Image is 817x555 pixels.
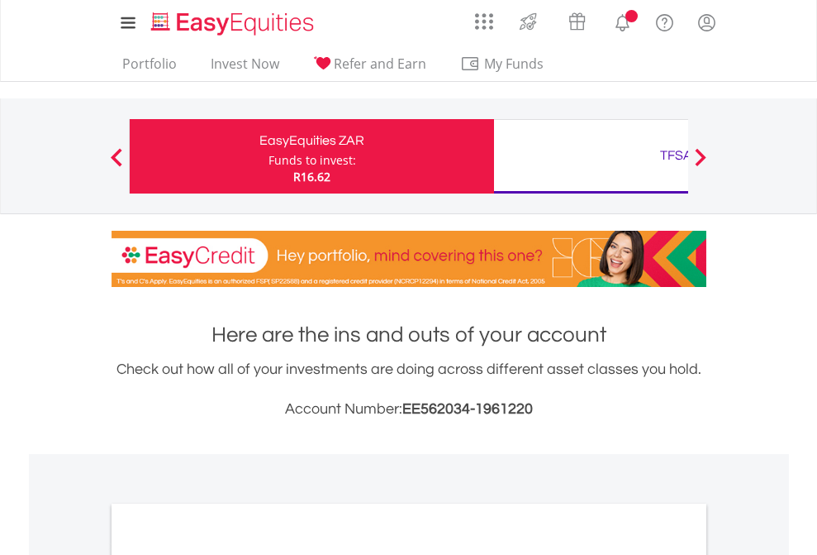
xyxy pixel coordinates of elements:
a: Notifications [601,4,644,37]
a: My Profile [686,4,728,41]
a: AppsGrid [464,4,504,31]
h1: Here are the ins and outs of your account [112,320,706,350]
h3: Account Number: [112,398,706,421]
img: EasyCredit Promotion Banner [112,231,706,287]
a: Invest Now [204,55,286,81]
span: R16.62 [293,169,330,184]
div: Funds to invest: [268,152,356,169]
img: grid-menu-icon.svg [475,12,493,31]
img: thrive-v2.svg [515,8,542,35]
button: Previous [100,156,133,173]
span: My Funds [460,53,568,74]
a: Vouchers [553,4,601,35]
a: Refer and Earn [306,55,433,81]
div: EasyEquities ZAR [140,129,484,152]
a: Home page [145,4,321,37]
button: Next [684,156,717,173]
span: Refer and Earn [334,55,426,73]
span: EE562034-1961220 [402,401,533,417]
img: EasyEquities_Logo.png [148,10,321,37]
div: Check out how all of your investments are doing across different asset classes you hold. [112,358,706,421]
a: FAQ's and Support [644,4,686,37]
img: vouchers-v2.svg [563,8,591,35]
a: Portfolio [116,55,183,81]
